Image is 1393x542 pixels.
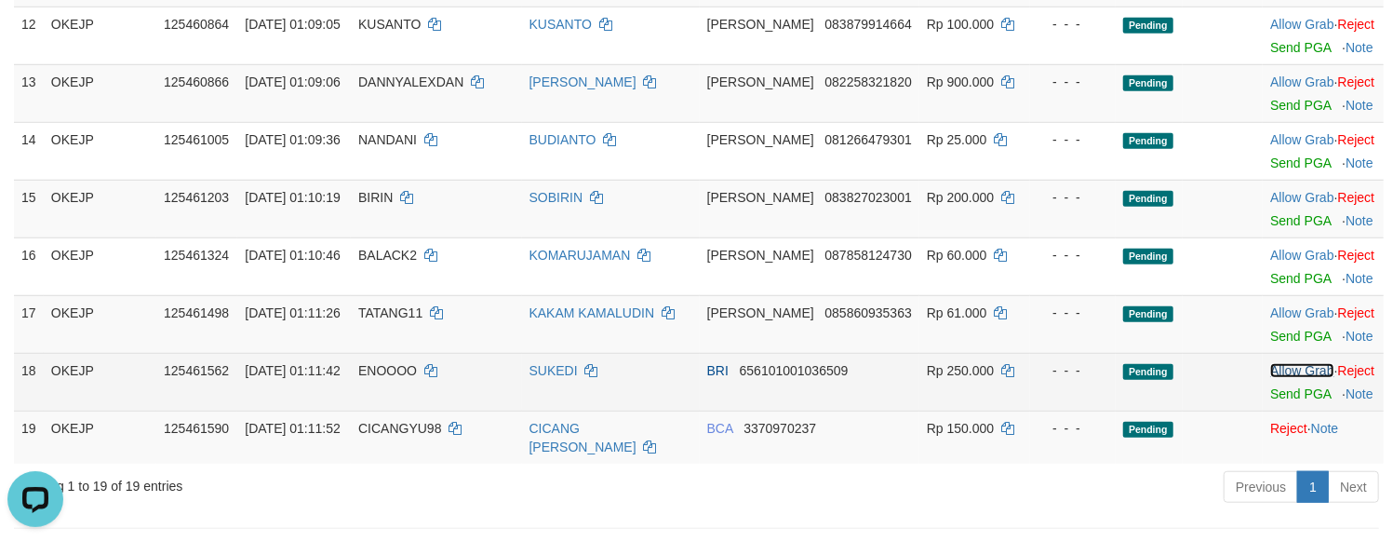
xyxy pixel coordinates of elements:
[1123,249,1173,264] span: Pending
[44,353,156,411] td: OKEJP
[14,180,44,237] td: 15
[743,421,816,436] span: Copy 3370970237 to clipboard
[927,190,994,205] span: Rp 200.000
[707,421,733,436] span: BCA
[529,363,578,378] a: SUKEDI
[1346,40,1373,55] a: Note
[164,305,229,320] span: 125461498
[1346,213,1373,228] a: Note
[1270,98,1331,113] a: Send PGA
[707,305,814,320] span: [PERSON_NAME]
[1123,75,1173,91] span: Pending
[245,132,340,147] span: [DATE] 01:09:36
[14,469,567,495] div: Showing 1 to 19 of 19 entries
[44,295,156,353] td: OKEJP
[358,190,393,205] span: BIRIN
[1038,73,1108,91] div: - - -
[1263,353,1384,411] td: ·
[529,248,631,263] a: KOMARUJAMAN
[1123,191,1173,207] span: Pending
[1263,411,1384,464] td: ·
[927,248,987,263] span: Rp 60.000
[927,363,994,378] span: Rp 250.000
[927,421,994,436] span: Rp 150.000
[1338,132,1375,147] a: Reject
[1270,421,1307,436] a: Reject
[1270,132,1333,147] a: Allow Grab
[1270,363,1333,378] a: Allow Grab
[14,64,44,122] td: 13
[164,75,229,89] span: 125460866
[44,64,156,122] td: OKEJP
[1263,295,1384,353] td: ·
[1038,361,1108,380] div: - - -
[707,248,814,263] span: [PERSON_NAME]
[1270,75,1337,89] span: ·
[14,7,44,64] td: 12
[1346,271,1373,286] a: Note
[529,132,596,147] a: BUDIANTO
[707,132,814,147] span: [PERSON_NAME]
[1123,18,1173,34] span: Pending
[14,122,44,180] td: 14
[14,411,44,464] td: 19
[707,75,814,89] span: [PERSON_NAME]
[358,17,421,32] span: KUSANTO
[1346,386,1373,401] a: Note
[358,132,417,147] span: NANDANI
[529,421,636,454] a: CICANG [PERSON_NAME]
[707,190,814,205] span: [PERSON_NAME]
[529,305,655,320] a: KAKAM KAMALUDIN
[1346,156,1373,170] a: Note
[529,17,592,32] a: KUSANTO
[245,248,340,263] span: [DATE] 01:10:46
[1263,237,1384,295] td: ·
[1270,329,1331,344] a: Send PGA
[825,248,912,263] span: Copy 087858124730 to clipboard
[1270,363,1337,378] span: ·
[1338,363,1375,378] a: Reject
[1038,130,1108,149] div: - - -
[1263,64,1384,122] td: ·
[44,7,156,64] td: OKEJP
[1038,419,1108,438] div: - - -
[44,237,156,295] td: OKEJP
[1270,190,1333,205] a: Allow Grab
[927,305,987,320] span: Rp 61.000
[825,17,912,32] span: Copy 083879914664 to clipboard
[164,248,229,263] span: 125461324
[164,421,229,436] span: 125461590
[1123,422,1173,438] span: Pending
[44,411,156,464] td: OKEJP
[358,363,417,378] span: ENOOOO
[825,190,912,205] span: Copy 083827023001 to clipboard
[1270,40,1331,55] a: Send PGA
[1338,248,1375,263] a: Reject
[14,237,44,295] td: 16
[1338,75,1375,89] a: Reject
[1270,17,1337,32] span: ·
[358,75,463,89] span: DANNYALEXDAN
[1038,188,1108,207] div: - - -
[707,363,729,378] span: BRI
[1038,304,1108,322] div: - - -
[245,363,340,378] span: [DATE] 01:11:42
[1270,305,1333,320] a: Allow Grab
[1297,471,1329,503] a: 1
[1270,213,1331,228] a: Send PGA
[1270,156,1331,170] a: Send PGA
[1338,190,1375,205] a: Reject
[44,122,156,180] td: OKEJP
[245,421,340,436] span: [DATE] 01:11:52
[245,190,340,205] span: [DATE] 01:10:19
[825,305,912,320] span: Copy 085860935363 to clipboard
[1270,17,1333,32] a: Allow Grab
[164,190,229,205] span: 125461203
[1338,17,1375,32] a: Reject
[1038,15,1108,34] div: - - -
[707,17,814,32] span: [PERSON_NAME]
[1270,271,1331,286] a: Send PGA
[825,132,912,147] span: Copy 081266479301 to clipboard
[1270,132,1337,147] span: ·
[164,17,229,32] span: 125460864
